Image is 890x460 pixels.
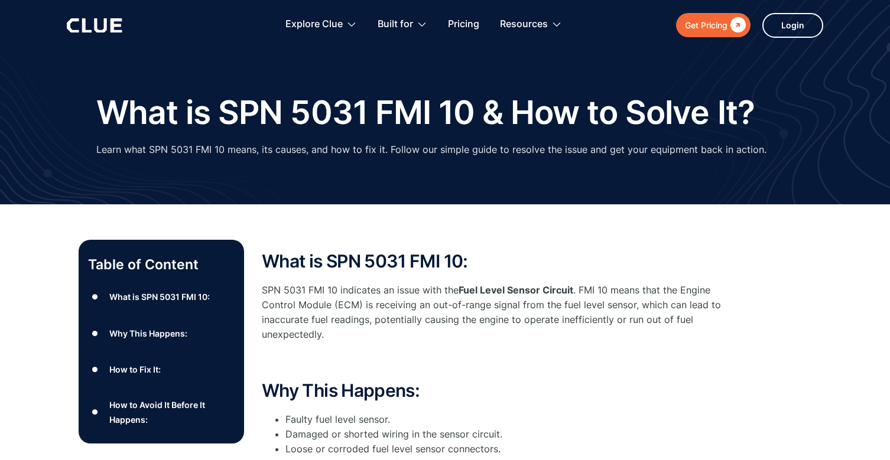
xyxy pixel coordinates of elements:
[285,427,735,442] li: Damaged or shorted wiring in the sensor circuit.
[88,361,235,379] a: ●How to Fix It:
[88,324,102,342] div: ●
[88,324,235,342] a: ●Why This Happens:
[88,403,102,421] div: ●
[109,362,161,377] div: How to Fix It:
[685,18,727,32] div: Get Pricing
[109,397,235,427] div: How to Avoid It Before It Happens:
[262,283,735,342] p: SPN 5031 FMI 10 indicates an issue with the . FMI 10 means that the Engine Control Module (ECM) i...
[109,326,187,341] div: Why This Happens:
[727,18,746,32] div: 
[88,288,102,306] div: ●
[88,255,235,274] p: Table of Content
[88,288,235,306] a: ●What is SPN 5031 FMI 10:
[285,442,735,456] li: Loose or corroded fuel level sensor connectors.
[285,6,357,43] div: Explore Clue
[500,6,562,43] div: Resources
[378,6,427,43] div: Built for
[762,13,823,38] a: Login
[285,412,735,427] li: Faulty fuel level sensor.
[676,13,751,37] a: Get Pricing
[109,289,210,304] div: What is SPN 5031 FMI 10:
[448,6,479,43] a: Pricing
[262,252,735,271] h2: What is SPN 5031 FMI 10:
[262,381,735,400] h2: Why This Happens:
[96,94,755,131] h1: What is SPN 5031 FMI 10 & How to Solve It?
[285,6,343,43] div: Explore Clue
[96,142,766,157] p: Learn what SPN 5031 FMI 10 means, its causes, and how to fix it. Follow our simple guide to resol...
[378,6,413,43] div: Built for
[500,6,548,43] div: Resources
[88,397,235,427] a: ●How to Avoid It Before It Happens:
[262,354,735,369] p: ‍
[88,361,102,379] div: ●
[459,284,573,296] strong: Fuel Level Sensor Circuit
